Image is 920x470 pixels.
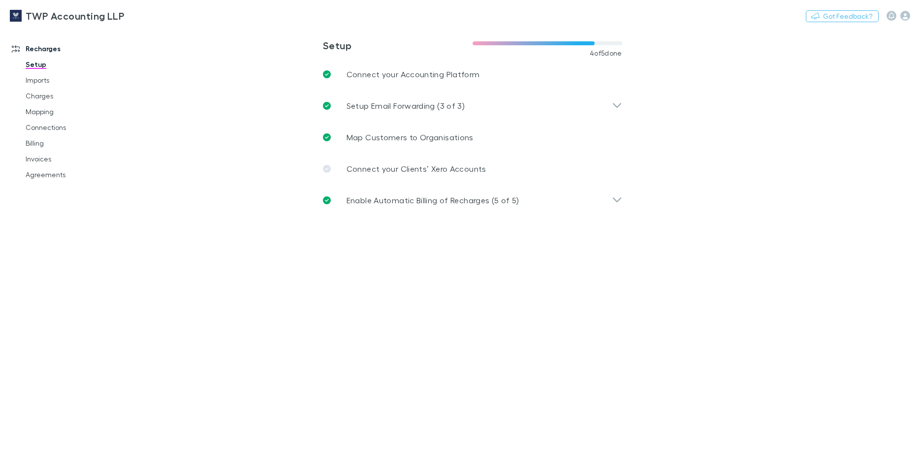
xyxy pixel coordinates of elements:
[315,90,630,122] div: Setup Email Forwarding (3 of 3)
[590,49,622,57] span: 4 of 5 done
[16,151,134,167] a: Invoices
[315,153,630,185] a: Connect your Clients’ Xero Accounts
[315,59,630,90] a: Connect your Accounting Platform
[16,120,134,135] a: Connections
[2,41,134,57] a: Recharges
[16,135,134,151] a: Billing
[315,185,630,216] div: Enable Automatic Billing of Recharges (5 of 5)
[16,104,134,120] a: Mapping
[806,10,879,22] button: Got Feedback?
[16,167,134,183] a: Agreements
[347,68,480,80] p: Connect your Accounting Platform
[347,163,486,175] p: Connect your Clients’ Xero Accounts
[16,88,134,104] a: Charges
[16,72,134,88] a: Imports
[315,122,630,153] a: Map Customers to Organisations
[323,39,473,51] h3: Setup
[347,100,465,112] p: Setup Email Forwarding (3 of 3)
[10,10,22,22] img: TWP Accounting LLP's Logo
[4,4,130,28] a: TWP Accounting LLP
[26,10,125,22] h3: TWP Accounting LLP
[16,57,134,72] a: Setup
[347,194,519,206] p: Enable Automatic Billing of Recharges (5 of 5)
[347,131,474,143] p: Map Customers to Organisations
